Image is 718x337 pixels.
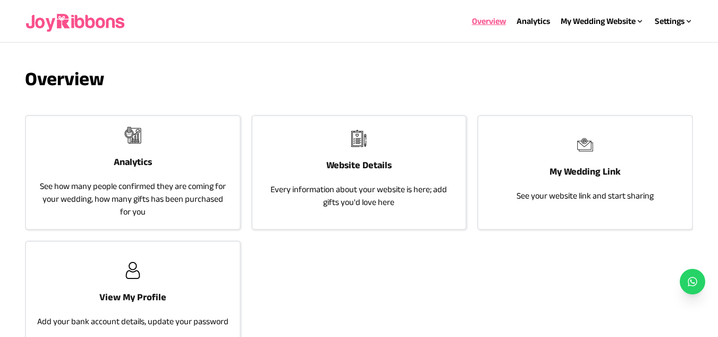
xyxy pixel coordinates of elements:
p: See how many people confirmed they are coming for your wedding, how many gifts has been purchased... [37,180,229,218]
p: Add your bank account details, update your password [37,315,229,328]
img: joyribbons [577,136,594,153]
a: joyribbonsMy Wedding LinkSee your website link and start sharing [477,115,692,230]
h3: Overview [25,68,692,89]
h3: Analytics [114,154,152,169]
h3: View My Profile [99,290,166,305]
a: joyribbonsAnalyticsSee how many people confirmed they are coming for your wedding, how many gifts... [25,115,240,230]
a: joyribbonsWebsite DetailsEvery information about your website is here; add gifts you'd love here [251,115,467,230]
h3: My Wedding Link [550,164,621,179]
img: joyribbons [124,262,141,279]
div: Settings [655,15,693,28]
a: Overview [472,17,506,26]
p: Every information about your website is here; add gifts you'd love here [263,183,455,209]
img: joyribbons [25,4,127,38]
img: joyribbons [350,130,367,147]
div: My Wedding Website [561,15,644,28]
img: joyribbons [124,127,141,144]
h3: Website Details [326,158,392,172]
p: See your website link and start sharing [517,190,654,202]
a: Analytics [517,17,550,26]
